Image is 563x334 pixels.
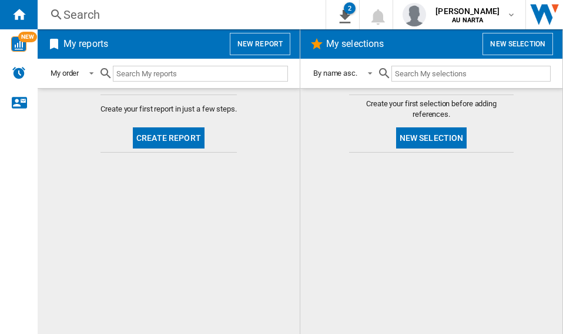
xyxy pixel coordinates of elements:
button: New report [230,33,290,55]
img: wise-card.svg [11,36,26,52]
button: New selection [482,33,553,55]
span: NEW [18,32,37,42]
div: By name asc. [313,69,357,77]
img: alerts-logo.svg [12,66,26,80]
div: My order [51,69,79,77]
img: profile.jpg [403,3,426,26]
button: Create report [133,127,205,149]
div: 2 [344,2,356,14]
h2: My selections [324,33,386,55]
input: Search My reports [113,66,288,82]
div: Search [63,6,295,23]
span: Create your first selection before adding references. [349,99,514,120]
button: New selection [396,127,467,149]
span: Create your first report in just a few steps. [100,104,237,114]
h2: My reports [61,33,110,55]
b: AU NARTA [452,16,483,24]
span: [PERSON_NAME] [435,5,500,17]
input: Search My selections [391,66,551,82]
